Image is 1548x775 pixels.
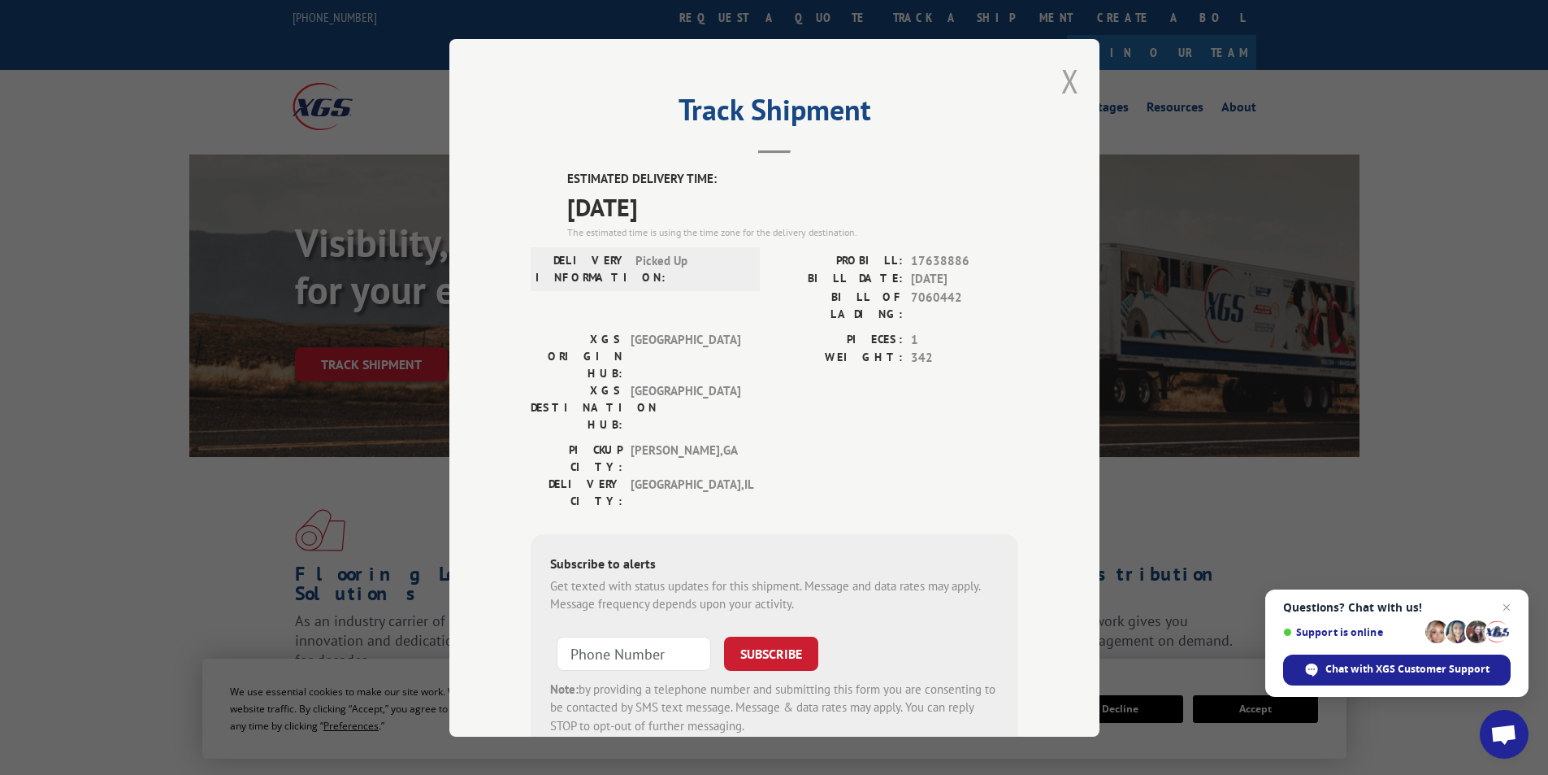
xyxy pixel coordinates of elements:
[531,381,622,433] label: XGS DESTINATION HUB:
[531,475,622,509] label: DELIVERY CITY:
[1283,655,1511,686] div: Chat with XGS Customer Support
[1325,662,1489,677] span: Chat with XGS Customer Support
[911,330,1018,349] span: 1
[1283,601,1511,614] span: Questions? Chat with us!
[631,381,740,433] span: [GEOGRAPHIC_DATA]
[567,170,1018,189] label: ESTIMATED DELIVERY TIME:
[774,330,903,349] label: PIECES:
[911,349,1018,368] span: 342
[635,251,745,285] span: Picked Up
[531,441,622,475] label: PICKUP CITY:
[531,98,1018,129] h2: Track Shipment
[557,636,711,670] input: Phone Number
[1283,626,1420,638] span: Support is online
[911,288,1018,322] span: 7060442
[911,251,1018,270] span: 17638886
[550,553,999,577] div: Subscribe to alerts
[567,224,1018,239] div: The estimated time is using the time zone for the delivery destination.
[631,475,740,509] span: [GEOGRAPHIC_DATA] , IL
[631,330,740,381] span: [GEOGRAPHIC_DATA]
[536,251,627,285] label: DELIVERY INFORMATION:
[631,441,740,475] span: [PERSON_NAME] , GA
[1061,59,1079,102] button: Close modal
[774,270,903,289] label: BILL DATE:
[550,577,999,613] div: Get texted with status updates for this shipment. Message and data rates may apply. Message frequ...
[531,330,622,381] label: XGS ORIGIN HUB:
[1497,598,1516,617] span: Close chat
[550,680,999,735] div: by providing a telephone number and submitting this form you are consenting to be contacted by SM...
[567,188,1018,224] span: [DATE]
[1480,710,1528,759] div: Open chat
[724,636,818,670] button: SUBSCRIBE
[774,288,903,322] label: BILL OF LADING:
[774,349,903,368] label: WEIGHT:
[550,681,579,696] strong: Note:
[911,270,1018,289] span: [DATE]
[774,251,903,270] label: PROBILL:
